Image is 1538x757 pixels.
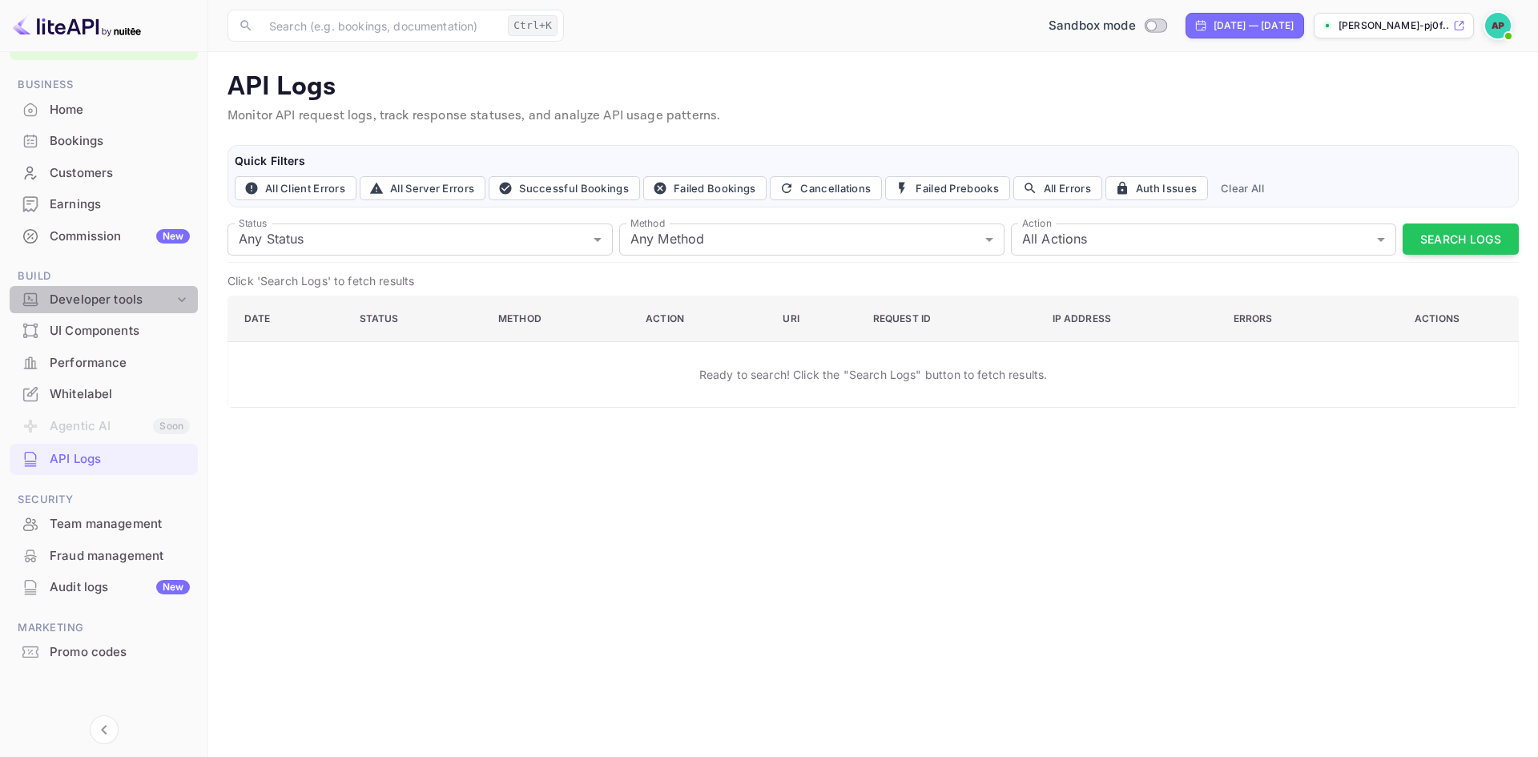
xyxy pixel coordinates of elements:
[1403,223,1519,255] button: Search Logs
[10,572,198,602] a: Audit logsNew
[50,291,174,309] div: Developer tools
[235,176,356,200] button: All Client Errors
[1022,216,1052,230] label: Action
[50,450,190,469] div: API Logs
[10,379,198,410] div: Whitelabel
[10,126,198,155] a: Bookings
[619,223,1005,256] div: Any Method
[10,189,198,219] a: Earnings
[10,444,198,473] a: API Logs
[347,296,485,341] th: Status
[10,444,198,475] div: API Logs
[10,126,198,157] div: Bookings
[770,176,882,200] button: Cancellations
[50,547,190,566] div: Fraud management
[10,541,198,570] a: Fraud management
[1359,296,1518,341] th: Actions
[10,637,198,668] div: Promo codes
[1485,13,1511,38] img: Alexander Presman
[1339,18,1450,33] p: [PERSON_NAME]-pj0f...
[643,176,767,200] button: Failed Bookings
[50,385,190,404] div: Whitelabel
[770,296,860,341] th: URI
[50,195,190,214] div: Earnings
[885,176,1010,200] button: Failed Prebooks
[260,10,501,42] input: Search (e.g. bookings, documentation)
[1214,18,1294,33] div: [DATE] — [DATE]
[10,316,198,345] a: UI Components
[227,71,1519,103] p: API Logs
[360,176,485,200] button: All Server Errors
[1049,17,1136,35] span: Sandbox mode
[508,15,558,36] div: Ctrl+K
[10,221,198,252] div: CommissionNew
[1105,176,1208,200] button: Auth Issues
[10,286,198,314] div: Developer tools
[50,643,190,662] div: Promo codes
[10,348,198,379] div: Performance
[633,296,770,341] th: Action
[228,296,347,341] th: Date
[10,268,198,285] span: Build
[10,637,198,666] a: Promo codes
[50,578,190,597] div: Audit logs
[630,216,665,230] label: Method
[10,509,198,538] a: Team management
[227,107,1519,126] p: Monitor API request logs, track response statuses, and analyze API usage patterns.
[489,176,640,200] button: Successful Bookings
[10,379,198,409] a: Whitelabel
[156,229,190,244] div: New
[50,354,190,372] div: Performance
[1011,223,1396,256] div: All Actions
[50,132,190,151] div: Bookings
[239,216,267,230] label: Status
[10,158,198,187] a: Customers
[156,580,190,594] div: New
[227,272,1519,289] p: Click 'Search Logs' to fetch results
[1214,176,1270,200] button: Clear All
[1042,17,1173,35] div: Switch to Production mode
[50,164,190,183] div: Customers
[10,316,198,347] div: UI Components
[227,223,613,256] div: Any Status
[13,13,141,38] img: LiteAPI logo
[10,95,198,126] div: Home
[90,715,119,744] button: Collapse navigation
[50,322,190,340] div: UI Components
[10,491,198,509] span: Security
[485,296,633,341] th: Method
[10,76,198,94] span: Business
[10,95,198,124] a: Home
[10,189,198,220] div: Earnings
[10,348,198,377] a: Performance
[50,515,190,534] div: Team management
[10,619,198,637] span: Marketing
[860,296,1040,341] th: Request ID
[10,158,198,189] div: Customers
[699,366,1048,383] p: Ready to search! Click the "Search Logs" button to fetch results.
[10,509,198,540] div: Team management
[10,221,198,251] a: CommissionNew
[50,101,190,119] div: Home
[10,541,198,572] div: Fraud management
[10,572,198,603] div: Audit logsNew
[235,152,1512,170] h6: Quick Filters
[1013,176,1102,200] button: All Errors
[50,228,190,246] div: Commission
[1221,296,1359,341] th: Errors
[1040,296,1221,341] th: IP Address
